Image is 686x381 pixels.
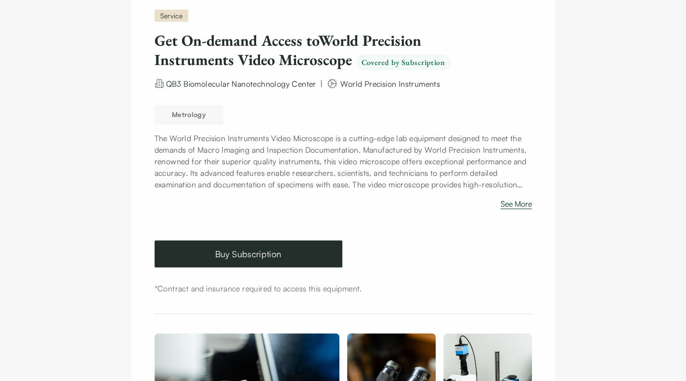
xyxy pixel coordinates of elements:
[326,78,338,90] img: manufacturer
[166,79,316,89] span: QB3 Biomolecular Nanotechnology Center
[155,132,532,190] p: The World Precision Instruments Video Microscope is a cutting-edge lab equipment designed to meet...
[155,105,223,125] button: Metrology
[155,31,482,70] h1: Get On-demand Access to World Precision Instruments Video Microscope
[501,198,532,213] button: See More
[356,54,451,70] span: Covered by Subscription
[155,283,532,294] div: *Contract and insurance required to access this equipment.
[155,10,188,22] span: Service
[340,79,440,88] span: World Precision Instruments
[155,240,342,267] a: Buy Subscription
[320,78,323,89] div: |
[166,78,316,88] a: QB3 Biomolecular Nanotechnology Center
